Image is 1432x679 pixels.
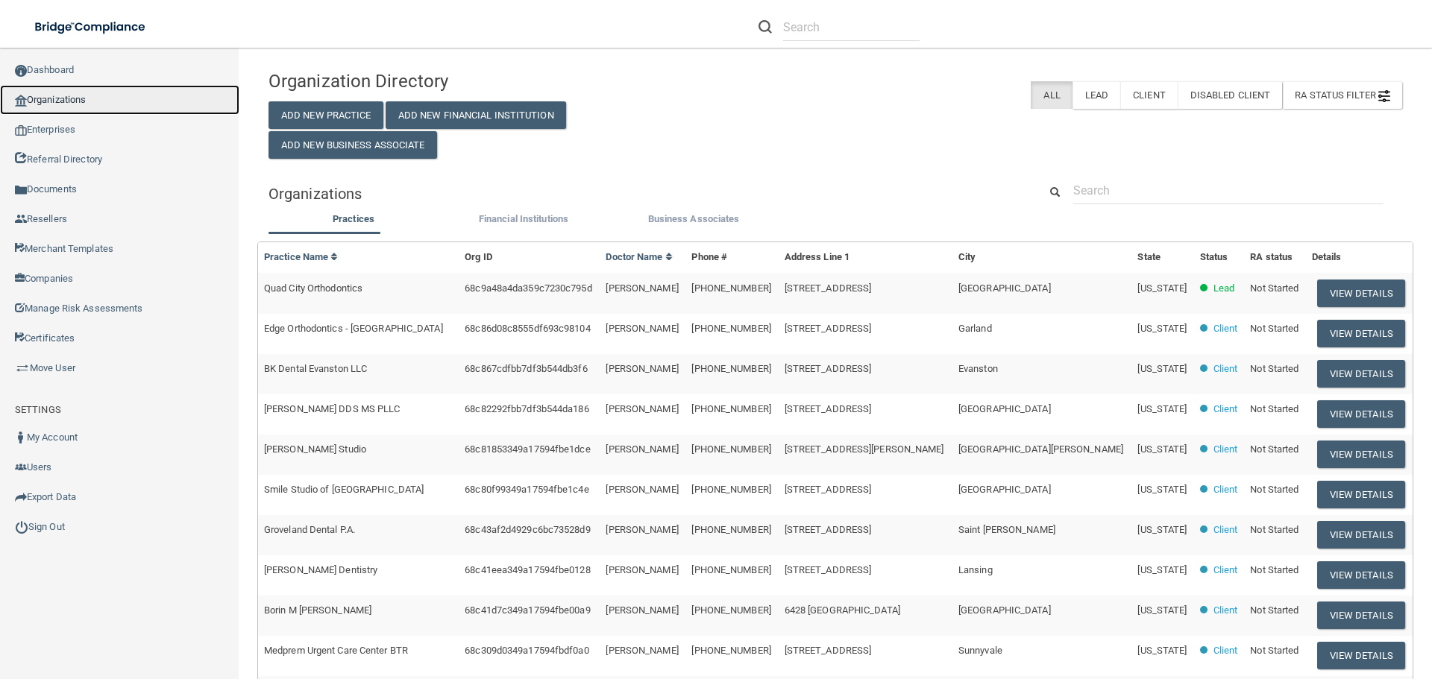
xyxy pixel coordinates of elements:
[648,213,740,224] span: Business Associates
[958,323,992,334] span: Garland
[1250,403,1298,414] span: Not Started
[783,13,920,41] input: Search
[15,461,27,473] img: icon-users.e205127d.png
[606,645,678,656] span: [PERSON_NAME]
[952,242,1132,273] th: City
[606,564,678,575] span: [PERSON_NAME]
[1317,360,1405,388] button: View Details
[1250,484,1298,495] span: Not Started
[606,604,678,616] span: [PERSON_NAME]
[459,242,600,273] th: Org ID
[609,210,779,232] li: Business Associate
[15,520,28,534] img: ic_power_dark.7ecde6b1.png
[1213,440,1238,458] p: Client
[264,484,424,495] span: Smile Studio of [GEOGRAPHIC_DATA]
[1306,242,1413,273] th: Details
[785,484,872,495] span: [STREET_ADDRESS]
[1137,282,1187,294] span: [US_STATE]
[15,491,27,503] img: icon-export.b9366987.png
[606,443,678,455] span: [PERSON_NAME]
[1317,320,1405,347] button: View Details
[1131,242,1193,273] th: State
[264,443,366,455] span: [PERSON_NAME] Studio
[1213,400,1238,418] p: Client
[785,524,872,535] span: [STREET_ADDRESS]
[15,361,30,376] img: briefcase.64adab9b.png
[958,443,1123,455] span: [GEOGRAPHIC_DATA][PERSON_NAME]
[1317,400,1405,428] button: View Details
[785,323,872,334] span: [STREET_ADDRESS]
[268,186,1017,202] h5: Organizations
[958,403,1051,414] span: [GEOGRAPHIC_DATA]
[465,645,588,656] span: 68c309d0349a17594fbdf0a0
[1250,443,1298,455] span: Not Started
[1250,524,1298,535] span: Not Started
[264,251,339,262] a: Practice Name
[264,564,377,575] span: [PERSON_NAME] Dentistry
[1213,320,1238,338] p: Client
[264,403,401,414] span: [PERSON_NAME] DDS MS PLLC
[1250,564,1298,575] span: Not Started
[1137,323,1187,334] span: [US_STATE]
[691,282,770,294] span: [PHONE_NUMBER]
[15,125,27,136] img: enterprise.0d942306.png
[1317,561,1405,589] button: View Details
[1250,363,1298,374] span: Not Started
[465,282,591,294] span: 68c9a48a4da359c7230c795d
[1031,81,1072,109] label: All
[1137,403,1187,414] span: [US_STATE]
[1317,521,1405,549] button: View Details
[1137,604,1187,616] span: [US_STATE]
[1250,282,1298,294] span: Not Started
[1137,524,1187,535] span: [US_STATE]
[785,443,944,455] span: [STREET_ADDRESS][PERSON_NAME]
[264,645,408,656] span: Medprem Urgent Care Center BTR
[1213,280,1234,297] p: Lead
[1317,642,1405,669] button: View Details
[465,363,587,374] span: 68c867cdfbb7df3b544db3f6
[606,251,673,262] a: Doctor Name
[785,645,872,656] span: [STREET_ADDRESS]
[691,363,770,374] span: [PHONE_NUMBER]
[1137,484,1187,495] span: [US_STATE]
[606,484,678,495] span: [PERSON_NAME]
[268,210,439,232] li: Practices
[15,95,27,107] img: organization-icon.f8decf85.png
[958,564,993,575] span: Lansing
[465,564,590,575] span: 68c41eea349a17594fbe0128
[958,363,998,374] span: Evanston
[958,524,1055,535] span: Saint [PERSON_NAME]
[958,282,1051,294] span: [GEOGRAPHIC_DATA]
[1073,81,1120,109] label: Lead
[1213,481,1238,499] p: Client
[446,210,601,228] label: Financial Institutions
[1378,90,1390,102] img: icon-filter@2x.21656d0b.png
[958,645,1002,656] span: Sunnyvale
[1317,440,1405,468] button: View Details
[465,604,590,616] span: 68c41d7c349a17594fbe00a9
[691,443,770,455] span: [PHONE_NUMBER]
[785,564,872,575] span: [STREET_ADDRESS]
[958,604,1051,616] span: [GEOGRAPHIC_DATA]
[264,363,367,374] span: BK Dental Evanston LLC
[465,484,588,495] span: 68c80f99349a17594fbe1c4e
[616,210,771,228] label: Business Associates
[386,101,566,129] button: Add New Financial Institution
[264,604,371,616] span: Borin M [PERSON_NAME]
[785,403,872,414] span: [STREET_ADDRESS]
[685,242,778,273] th: Phone #
[264,282,362,294] span: Quad City Orthodontics
[691,323,770,334] span: [PHONE_NUMBER]
[333,213,374,224] span: Practices
[1244,242,1305,273] th: RA status
[15,432,27,443] img: ic_user_dark.df1a06c3.png
[691,564,770,575] span: [PHONE_NUMBER]
[779,242,952,273] th: Address Line 1
[785,282,872,294] span: [STREET_ADDRESS]
[268,72,632,91] h4: Organization Directory
[465,443,590,455] span: 68c81853349a17594fbe1dce
[15,184,27,196] img: icon-documents.8dae5593.png
[691,524,770,535] span: [PHONE_NUMBER]
[606,282,678,294] span: [PERSON_NAME]
[15,401,61,419] label: SETTINGS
